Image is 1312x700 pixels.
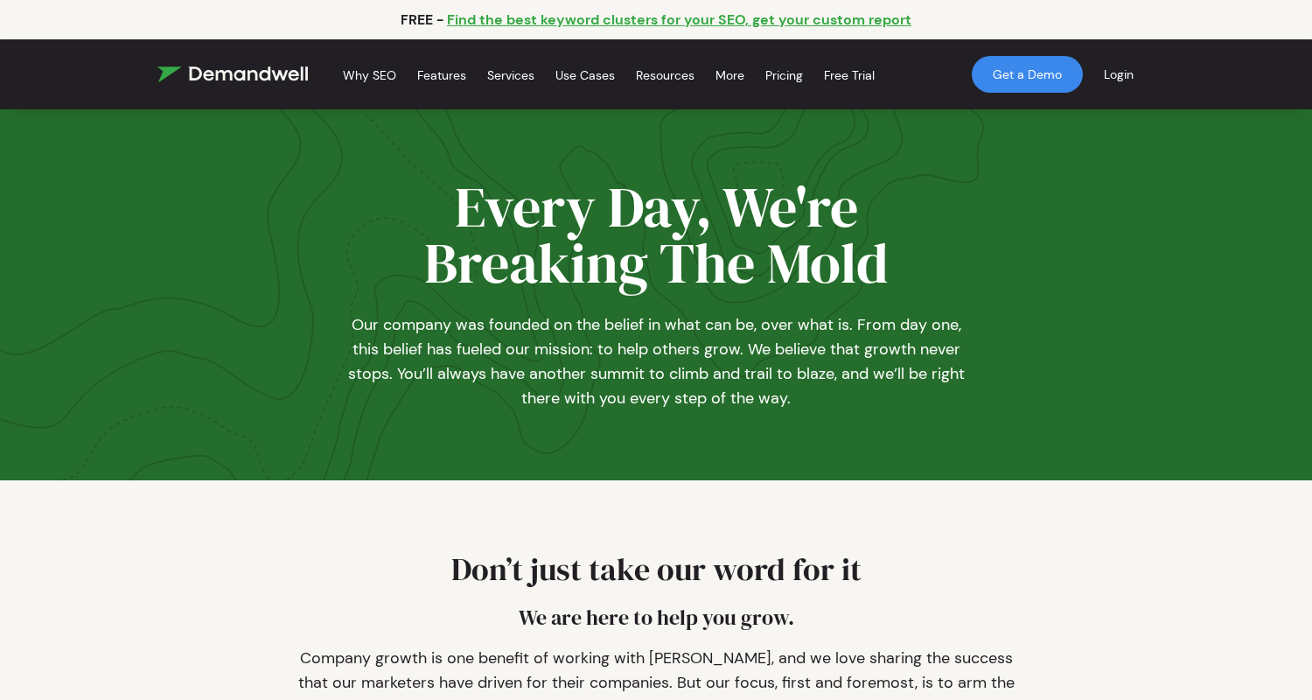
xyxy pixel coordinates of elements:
[341,291,971,410] p: Our company was founded on the belief in what can be, over what is. From day one, this belief has...
[765,46,803,104] a: Pricing
[289,603,1023,646] h4: We are here to help you grow.
[824,46,875,104] a: Free Trial
[447,10,911,29] a: Find the best keyword clusters for your SEO, get your custom report
[555,46,615,104] a: Use Cases
[401,10,443,29] p: FREE -
[1083,45,1155,103] a: Login
[289,550,1023,603] h2: Don’t just take our word for it
[157,66,308,82] img: Demandwell Logo
[715,46,744,104] a: More
[636,46,694,104] a: Resources
[417,46,466,104] a: Features
[341,179,971,291] h1: Every Day, We're Breaking The Mold
[972,56,1083,93] a: Get a Demo
[487,46,534,104] a: Services
[343,46,396,104] a: Why SEO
